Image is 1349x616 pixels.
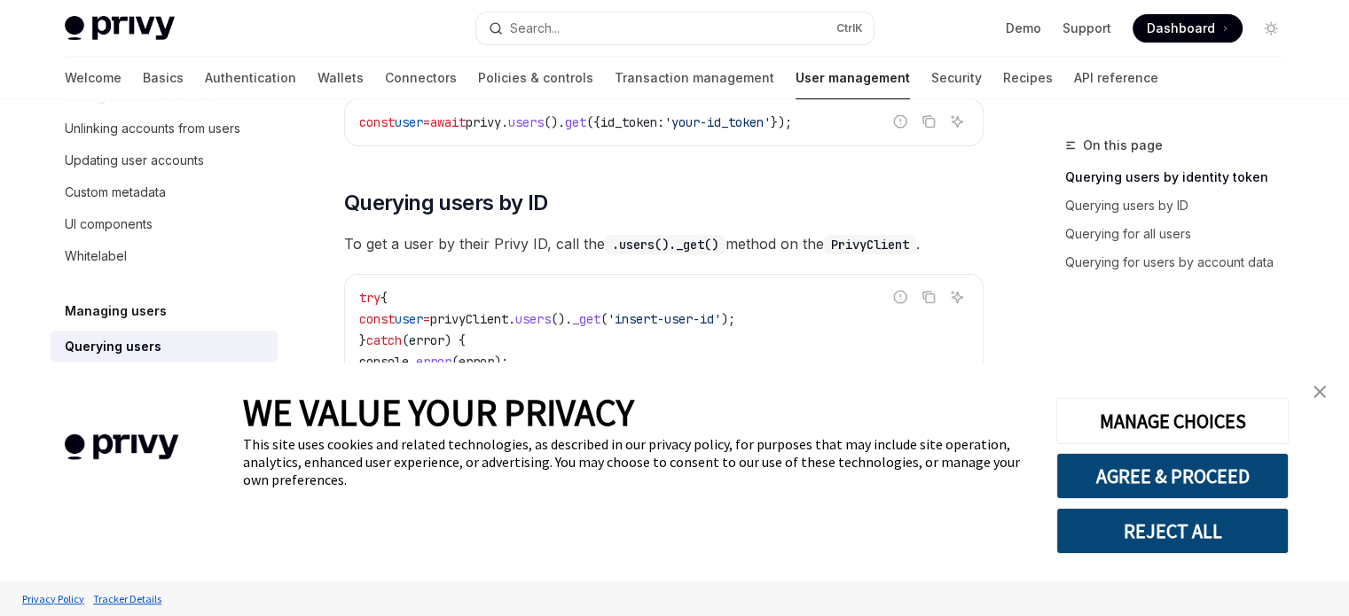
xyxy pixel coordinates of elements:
[1257,14,1285,43] button: Toggle dark mode
[359,354,409,370] span: console
[544,114,565,130] span: ().
[416,354,451,370] span: error
[945,285,969,308] button: Ask AI
[51,331,278,363] a: Querying users
[600,114,664,130] span: id_token:
[551,311,572,327] span: ().
[605,235,725,254] code: .users()._get()
[459,354,494,370] span: error
[423,311,430,327] span: =
[1056,398,1289,444] button: MANAGE CHOICES
[65,118,240,139] div: Unlinking accounts from users
[65,150,204,171] div: Updating user accounts
[664,114,771,130] span: 'your-id_token'
[395,311,423,327] span: user
[565,114,586,130] span: get
[65,16,175,41] img: light logo
[917,110,940,133] button: Copy the contents from the code block
[510,18,560,39] div: Search...
[1083,135,1163,156] span: On this page
[1065,220,1299,248] a: Querying for all users
[89,583,166,614] a: Tracker Details
[600,311,608,327] span: (
[1065,248,1299,277] a: Querying for users by account data
[395,114,423,130] span: user
[423,114,430,130] span: =
[931,57,982,99] a: Security
[444,332,466,348] span: ) {
[1003,57,1053,99] a: Recipes
[430,311,508,327] span: privyClient
[402,332,409,348] span: (
[1063,19,1111,37] a: Support
[430,114,466,130] span: await
[889,285,912,308] button: Report incorrect code
[721,311,735,327] span: );
[945,110,969,133] button: Ask AI
[51,176,278,208] a: Custom metadata
[1074,57,1158,99] a: API reference
[1065,191,1299,220] a: Querying users by ID
[508,114,544,130] span: users
[380,290,388,306] span: {
[466,114,501,130] span: privy
[359,311,395,327] span: const
[51,208,278,240] a: UI components
[143,57,184,99] a: Basics
[205,57,296,99] a: Authentication
[18,583,89,614] a: Privacy Policy
[1314,386,1326,398] img: close banner
[65,336,161,357] div: Querying users
[451,354,459,370] span: (
[51,113,278,144] a: Unlinking accounts from users
[824,235,916,254] code: PrivyClient
[51,240,278,272] a: Whitelabel
[409,354,416,370] span: .
[836,21,863,35] span: Ctrl K
[917,285,940,308] button: Copy the contents from the code block
[771,114,792,130] span: });
[1302,374,1337,409] a: close banner
[51,144,278,176] a: Updating user accounts
[615,57,774,99] a: Transaction management
[1147,19,1215,37] span: Dashboard
[409,332,444,348] span: error
[501,114,508,130] span: .
[243,389,634,435] span: WE VALUE YOUR PRIVACY
[65,246,127,267] div: Whitelabel
[889,110,912,133] button: Report incorrect code
[359,332,366,348] span: }
[494,354,508,370] span: );
[515,311,551,327] span: users
[1065,163,1299,191] a: Querying users by identity token
[1056,508,1289,554] button: REJECT ALL
[359,290,380,306] span: try
[65,182,166,203] div: Custom metadata
[65,57,122,99] a: Welcome
[385,57,457,99] a: Connectors
[65,214,153,235] div: UI components
[508,311,515,327] span: .
[359,114,395,130] span: const
[796,57,910,99] a: User management
[572,311,600,327] span: _get
[366,332,402,348] span: catch
[1056,453,1289,499] button: AGREE & PROCEED
[476,12,874,44] button: Open search
[27,409,216,486] img: company logo
[318,57,364,99] a: Wallets
[586,114,600,130] span: ({
[1006,19,1041,37] a: Demo
[344,231,984,256] span: To get a user by their Privy ID, call the method on the .
[65,300,167,322] h5: Managing users
[1133,14,1243,43] a: Dashboard
[608,311,721,327] span: 'insert-user-id'
[243,435,1030,488] div: This site uses cookies and related technologies, as described in our privacy policy, for purposes...
[344,189,548,217] span: Querying users by ID
[478,57,593,99] a: Policies & controls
